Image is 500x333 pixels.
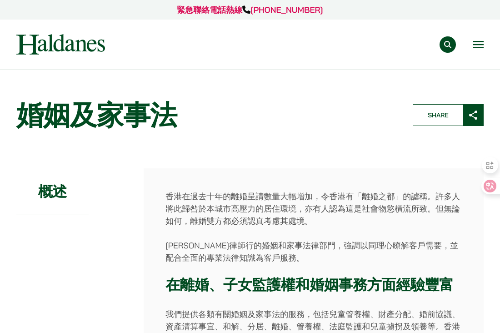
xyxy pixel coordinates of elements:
h1: 婚姻及家事法 [16,99,397,131]
h3: 在離婚、子女監護權和婚姻事務方面經驗豐富 [165,276,462,293]
a: 緊急聯絡電話熱線[PHONE_NUMBER] [177,5,323,15]
button: Search [440,36,456,53]
span: Share [413,105,463,126]
img: Logo of Haldanes [16,34,105,55]
p: [PERSON_NAME]律師行的婚姻和家事法律部門，強調以同理心瞭解客戶需要，並配合全面的專業法律知識為客戶服務。 [165,239,462,264]
button: Share [413,104,484,126]
h2: 概述 [16,168,89,215]
button: Open menu [473,41,484,48]
p: 香港在過去十年的離婚呈請數量大幅增加，令香港有「離婚之都」的謔稱。許多人將此歸咎於本城市高壓力的居住環境，亦有人認為這是社會物慾橫流所致。但無論如何，離婚雙方都必須認真考慮其處境。 [165,190,462,227]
